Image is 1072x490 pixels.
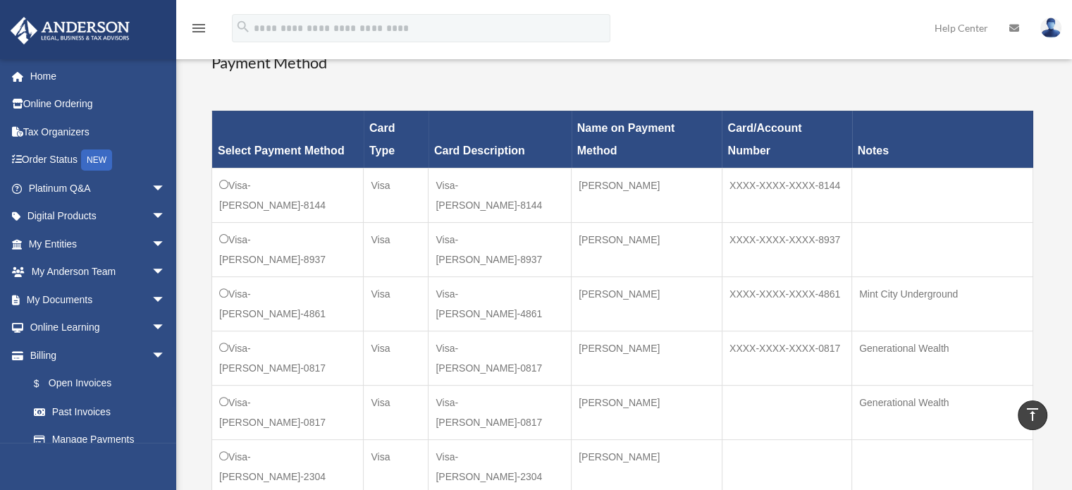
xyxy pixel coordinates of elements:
h3: Payment Method [211,52,1033,74]
td: [PERSON_NAME] [572,385,722,439]
th: Select Payment Method [212,111,364,168]
th: Notes [852,111,1033,168]
i: search [235,19,251,35]
td: Visa [364,222,429,276]
a: Order StatusNEW [10,146,187,175]
a: Past Invoices [20,398,180,426]
a: Home [10,62,187,90]
td: Visa-[PERSON_NAME]-8937 [429,222,572,276]
td: Mint City Underground [852,276,1033,331]
a: $Open Invoices [20,369,173,398]
td: Generational Wealth [852,331,1033,385]
img: User Pic [1040,18,1061,38]
td: Visa [364,331,429,385]
span: arrow_drop_down [152,174,180,203]
span: arrow_drop_down [152,258,180,287]
td: XXXX-XXXX-XXXX-8144 [722,168,851,222]
a: menu [190,25,207,37]
td: Visa-[PERSON_NAME]-4861 [212,276,364,331]
td: [PERSON_NAME] [572,222,722,276]
td: [PERSON_NAME] [572,331,722,385]
td: Visa-[PERSON_NAME]-0817 [429,331,572,385]
td: [PERSON_NAME] [572,276,722,331]
td: XXXX-XXXX-XXXX-8937 [722,222,851,276]
span: arrow_drop_down [152,202,180,231]
div: NEW [81,149,112,171]
td: Visa [364,276,429,331]
th: Card Type [364,111,429,168]
a: My Documentsarrow_drop_down [10,286,187,314]
span: $ [42,375,49,393]
a: My Anderson Teamarrow_drop_down [10,258,187,286]
a: Manage Payments [20,426,180,454]
th: Card/Account Number [722,111,851,168]
a: Tax Organizers [10,118,187,146]
span: arrow_drop_down [152,314,180,343]
a: vertical_align_top [1018,400,1047,430]
a: Billingarrow_drop_down [10,341,180,369]
td: XXXX-XXXX-XXXX-0817 [722,331,851,385]
span: arrow_drop_down [152,230,180,259]
td: Visa-[PERSON_NAME]-0817 [429,385,572,439]
img: Anderson Advisors Platinum Portal [6,17,134,44]
a: Platinum Q&Aarrow_drop_down [10,174,187,202]
td: Visa-[PERSON_NAME]-4861 [429,276,572,331]
a: My Entitiesarrow_drop_down [10,230,187,258]
td: Visa-[PERSON_NAME]-8144 [429,168,572,222]
td: Visa [364,168,429,222]
td: Visa-[PERSON_NAME]-0817 [212,331,364,385]
td: Visa [364,385,429,439]
td: Visa-[PERSON_NAME]-8144 [212,168,364,222]
th: Name on Payment Method [572,111,722,168]
td: Visa-[PERSON_NAME]-0817 [212,385,364,439]
a: Online Ordering [10,90,187,118]
td: XXXX-XXXX-XXXX-4861 [722,276,851,331]
a: Digital Productsarrow_drop_down [10,202,187,231]
a: Online Learningarrow_drop_down [10,314,187,342]
span: arrow_drop_down [152,286,180,314]
td: Generational Wealth [852,385,1033,439]
th: Card Description [429,111,572,168]
span: arrow_drop_down [152,341,180,370]
td: Visa-[PERSON_NAME]-8937 [212,222,364,276]
td: [PERSON_NAME] [572,168,722,222]
i: vertical_align_top [1024,406,1041,423]
i: menu [190,20,207,37]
